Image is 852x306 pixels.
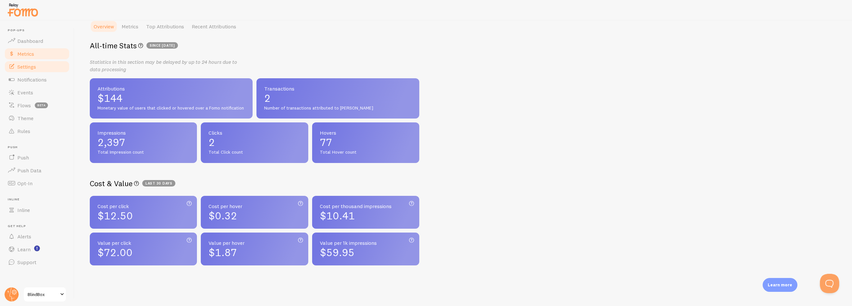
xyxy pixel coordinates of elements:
span: Theme [17,115,33,121]
span: Inline [8,197,70,202]
span: Cost per click [97,204,189,209]
span: $0.32 [208,209,237,222]
a: Support [4,256,70,269]
span: $1.87 [208,246,237,259]
span: Events [17,89,33,96]
i: Statistics in this section may be delayed by up to 24 hours due to data processing [90,59,237,72]
img: fomo-relay-logo-orange.svg [7,2,39,18]
span: Get Help [8,224,70,228]
span: Total Impression count [97,149,189,155]
span: Total Click count [208,149,300,155]
span: 2 [264,93,412,103]
span: Notifications [17,76,47,83]
span: 2 [208,137,300,148]
a: Events [4,86,70,99]
span: Learn [17,246,31,253]
a: Rules [4,125,70,138]
p: Learn more [768,282,792,288]
a: Theme [4,112,70,125]
a: Metrics [4,47,70,60]
span: Push [8,145,70,149]
span: BlindBox [28,291,58,298]
span: Metrics [17,51,34,57]
span: Cost per hover [208,204,300,209]
span: Dashboard [17,38,43,44]
div: Learn more [763,278,797,292]
a: Top Attributions [142,20,188,33]
a: BlindBox [23,287,67,302]
span: 2,397 [97,137,189,148]
h2: Cost & Value [90,178,419,188]
a: Inline [4,204,70,216]
h2: All-time Stats [90,41,419,51]
span: Value per hover [208,240,300,245]
a: Learn [4,243,70,256]
span: $144 [97,93,245,103]
span: Cost per thousand impressions [320,204,412,209]
span: Settings [17,63,36,70]
span: Impressions [97,130,189,135]
a: Metrics [118,20,142,33]
span: Attributions [97,86,245,91]
a: Alerts [4,230,70,243]
span: Value per 1k impressions [320,240,412,245]
a: Flows beta [4,99,70,112]
span: Push [17,154,29,161]
a: Dashboard [4,34,70,47]
a: Opt-In [4,177,70,190]
span: Alerts [17,233,31,240]
span: Total Hover count [320,149,412,155]
a: Recent Attributions [188,20,240,33]
span: Number of transactions attributed to [PERSON_NAME] [264,105,412,111]
span: Hovers [320,130,412,135]
span: Flows [17,102,31,109]
span: Rules [17,128,30,134]
span: Monetary value of users that clicked or hovered over a Fomo notification [97,105,245,111]
span: Clicks [208,130,300,135]
span: Opt-In [17,180,32,186]
a: Push [4,151,70,164]
a: Notifications [4,73,70,86]
span: Support [17,259,36,265]
span: Transactions [264,86,412,91]
span: $72.00 [97,246,133,259]
span: beta [35,102,48,108]
iframe: Help Scout Beacon - Open [820,274,839,293]
span: Value per click [97,240,189,245]
span: since [DATE] [146,42,178,49]
span: Pop-ups [8,28,70,33]
span: Last 30 days [142,180,175,186]
span: 77 [320,137,412,148]
svg: <p>Watch New Feature Tutorials!</p> [34,245,40,251]
span: Inline [17,207,30,213]
a: Settings [4,60,70,73]
span: Push Data [17,167,42,174]
span: $12.50 [97,209,133,222]
a: Push Data [4,164,70,177]
a: Overview [90,20,118,33]
span: $59.95 [320,246,355,259]
span: $10.41 [320,209,355,222]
